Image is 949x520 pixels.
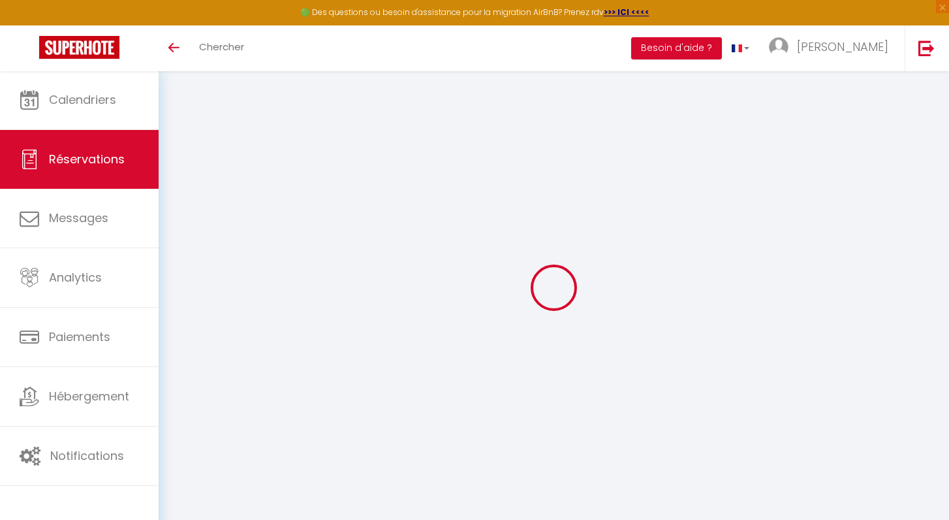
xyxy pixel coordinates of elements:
[769,37,788,57] img: ...
[49,91,116,108] span: Calendriers
[49,329,110,345] span: Paiements
[49,269,102,285] span: Analytics
[189,25,254,71] a: Chercher
[49,388,129,404] span: Hébergement
[39,36,119,59] img: Super Booking
[199,40,244,54] span: Chercher
[49,151,125,167] span: Réservations
[50,447,124,464] span: Notifications
[49,210,108,226] span: Messages
[604,7,649,18] a: >>> ICI <<<<
[918,40,935,56] img: logout
[797,39,888,55] span: [PERSON_NAME]
[631,37,722,59] button: Besoin d'aide ?
[759,25,905,71] a: ... [PERSON_NAME]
